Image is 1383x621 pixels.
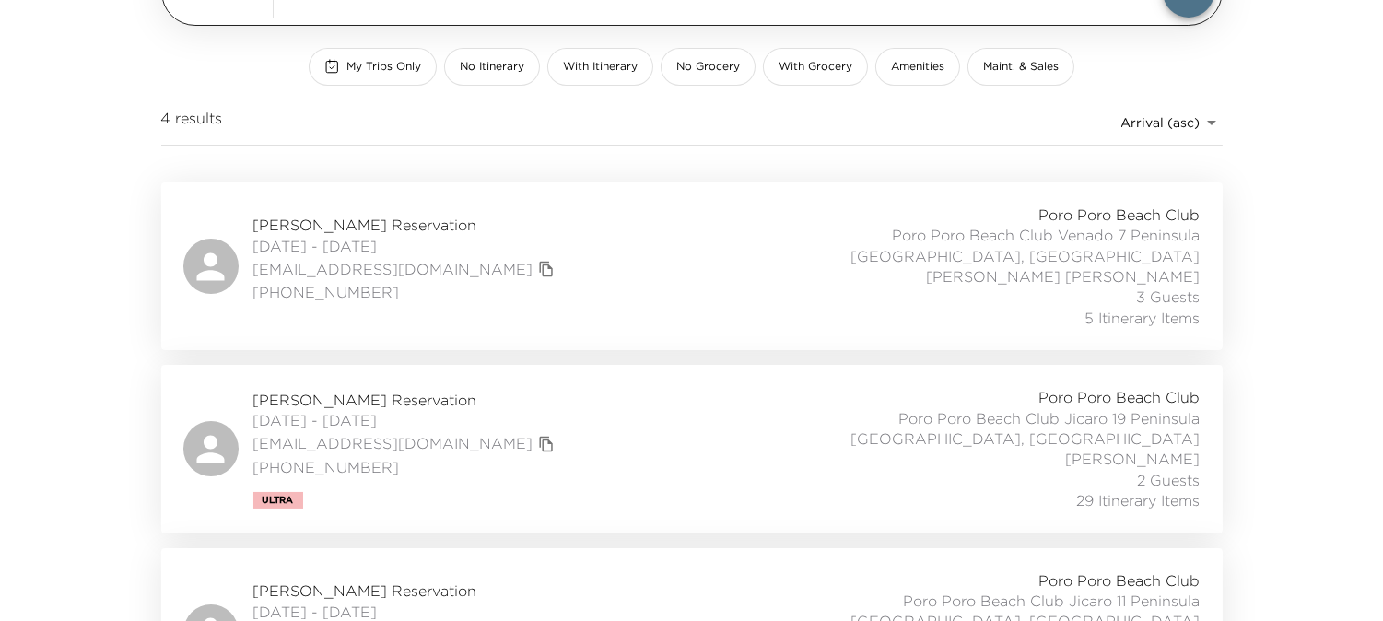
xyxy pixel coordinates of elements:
[1039,570,1201,591] span: Poro Poro Beach Club
[763,48,868,86] button: With Grocery
[676,59,740,75] span: No Grocery
[1066,449,1201,469] span: [PERSON_NAME]
[1085,308,1201,328] span: 5 Itinerary Items
[263,495,294,506] span: Ultra
[793,408,1201,450] span: Poro Poro Beach Club Jicaro 19 Peninsula [GEOGRAPHIC_DATA], [GEOGRAPHIC_DATA]
[1039,205,1201,225] span: Poro Poro Beach Club
[533,256,559,282] button: copy primary member email
[927,266,1201,287] span: [PERSON_NAME] [PERSON_NAME]
[253,433,533,453] a: [EMAIL_ADDRESS][DOMAIN_NAME]
[161,365,1223,533] a: [PERSON_NAME] Reservation[DATE] - [DATE][EMAIL_ADDRESS][DOMAIN_NAME]copy primary member email[PHO...
[1077,490,1201,510] span: 29 Itinerary Items
[1121,114,1201,131] span: Arrival (asc)
[793,225,1201,266] span: Poro Poro Beach Club Venado 7 Peninsula [GEOGRAPHIC_DATA], [GEOGRAPHIC_DATA]
[779,59,852,75] span: With Grocery
[253,259,533,279] a: [EMAIL_ADDRESS][DOMAIN_NAME]
[253,215,559,235] span: [PERSON_NAME] Reservation
[253,390,559,410] span: [PERSON_NAME] Reservation
[253,580,559,601] span: [PERSON_NAME] Reservation
[253,410,559,430] span: [DATE] - [DATE]
[547,48,653,86] button: With Itinerary
[967,48,1074,86] button: Maint. & Sales
[983,59,1059,75] span: Maint. & Sales
[309,48,437,86] button: My Trips Only
[891,59,944,75] span: Amenities
[563,59,638,75] span: With Itinerary
[1137,287,1201,307] span: 3 Guests
[444,48,540,86] button: No Itinerary
[460,59,524,75] span: No Itinerary
[253,236,559,256] span: [DATE] - [DATE]
[161,182,1223,350] a: [PERSON_NAME] Reservation[DATE] - [DATE][EMAIL_ADDRESS][DOMAIN_NAME]copy primary member email[PHO...
[1138,470,1201,490] span: 2 Guests
[533,431,559,457] button: copy primary member email
[875,48,960,86] button: Amenities
[1039,387,1201,407] span: Poro Poro Beach Club
[161,108,223,137] span: 4 results
[253,282,559,302] span: [PHONE_NUMBER]
[346,59,421,75] span: My Trips Only
[253,457,559,477] span: [PHONE_NUMBER]
[661,48,756,86] button: No Grocery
